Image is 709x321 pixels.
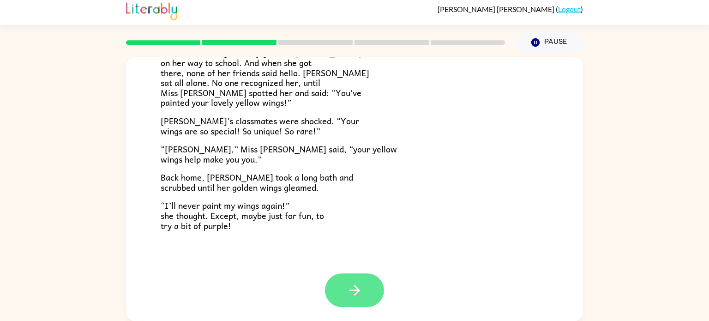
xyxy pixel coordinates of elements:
[161,199,324,232] span: “I’ll never paint my wings again!” she thought. Except, maybe just for fun, to try a bit of purple!
[161,114,359,138] span: [PERSON_NAME]'s classmates were shocked. “Your wings are so special! So unique! So rare!”
[558,5,581,13] a: Logout
[161,142,397,166] span: “[PERSON_NAME],” Miss [PERSON_NAME] said, “your yellow wings help make you you."
[161,46,369,109] span: The next morning, nobody greeted [PERSON_NAME] on her way to school. And when she got there, none...
[161,170,353,194] span: Back home, [PERSON_NAME] took a long bath and scrubbed until her golden wings gleamed.
[438,5,583,13] div: ( )
[438,5,556,13] span: [PERSON_NAME] [PERSON_NAME]
[516,32,583,53] button: Pause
